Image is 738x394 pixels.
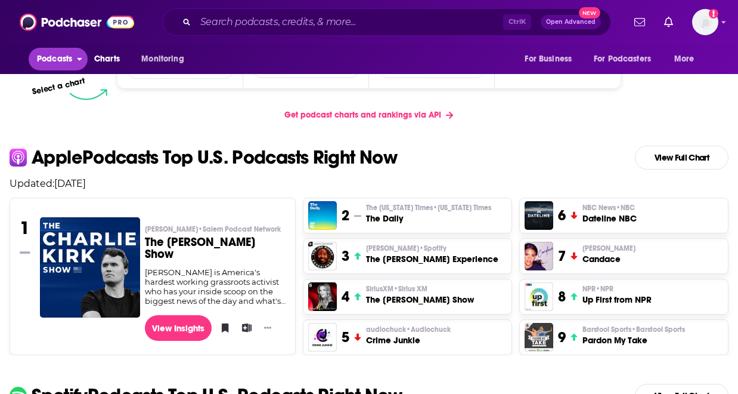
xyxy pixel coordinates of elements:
img: Crime Junkie [308,323,337,352]
h3: Crime Junkie [366,334,451,346]
img: The Daily [308,201,337,230]
button: Show More Button [259,322,276,334]
a: Barstool Sports•Barstool SportsPardon My Take [582,325,685,346]
span: • [US_STATE] Times [433,204,491,212]
h3: 9 [558,328,566,346]
h3: The [PERSON_NAME] Show [366,294,474,306]
h3: 7 [558,247,566,265]
a: Podchaser - Follow, Share and Rate Podcasts [20,11,134,33]
span: For Podcasters [594,51,651,67]
h3: 2 [342,207,349,224]
a: NPR•NPRUp First from NPR [582,284,652,306]
span: Open Advanced [546,19,596,25]
a: The Megyn Kelly Show [308,282,337,311]
h3: 6 [558,207,566,224]
img: select arrow [70,89,107,100]
p: NPR • NPR [582,284,652,294]
span: [PERSON_NAME] [366,244,446,253]
button: Add to List [238,319,250,337]
h3: Dateline NBC [582,213,637,224]
a: Show notifications dropdown [659,12,678,32]
span: Logged in as juliafrontz [692,9,718,35]
button: open menu [516,48,587,70]
h3: Pardon My Take [582,334,685,346]
img: Pardon My Take [525,323,553,352]
h3: Candace [582,253,635,265]
a: View Insights [145,315,212,341]
p: Candace Owens [582,244,635,253]
button: open menu [586,48,668,70]
a: audiochuck•AudiochuckCrime Junkie [366,325,451,346]
h3: 3 [342,247,349,265]
button: open menu [133,48,199,70]
p: Charlie Kirk • Salem Podcast Network [145,224,286,234]
button: open menu [29,48,88,70]
a: Candace [525,242,553,270]
p: NBC News • NBC [582,203,637,213]
a: Get podcast charts and rankings via API [275,100,463,130]
p: audiochuck • Audiochuck [366,325,451,334]
button: Show profile menu [692,9,718,35]
span: NPR [582,284,613,294]
span: Barstool Sports [582,325,685,334]
h3: 1 [20,217,30,239]
span: • NPR [596,285,613,293]
a: [PERSON_NAME]Candace [582,244,635,265]
span: [PERSON_NAME] [582,244,635,253]
div: [PERSON_NAME] is America's hardest working grassroots activist who has your inside scoop on the b... [145,267,286,306]
h3: 8 [558,288,566,306]
p: Select a chart [31,76,86,97]
a: NBC News•NBCDateline NBC [582,203,637,224]
button: Bookmark Podcast [216,319,228,337]
a: SiriusXM•Sirius XMThe [PERSON_NAME] Show [366,284,474,306]
img: The Charlie Kirk Show [40,217,140,318]
span: [PERSON_NAME] [145,224,281,234]
img: Up First from NPR [525,282,553,311]
p: Joe Rogan • Spotify [366,244,498,253]
span: • Barstool Sports [631,325,685,334]
p: Apple Podcasts Top U.S. Podcasts Right Now [32,148,397,167]
button: Open AdvancedNew [541,15,601,29]
span: • Sirius XM [393,285,427,293]
h3: The Daily [366,213,491,224]
a: [PERSON_NAME]•SpotifyThe [PERSON_NAME] Experience [366,244,498,265]
a: Charts [86,48,127,70]
span: Podcasts [37,51,72,67]
a: [PERSON_NAME]•Salem Podcast NetworkThe [PERSON_NAME] Show [145,224,286,267]
span: Get podcast charts and rankings via API [284,110,441,120]
span: More [674,51,694,67]
img: Dateline NBC [525,201,553,230]
span: NBC News [582,203,635,213]
h2: Platforms [127,60,234,79]
img: apple Icon [10,149,27,166]
span: audiochuck [366,325,451,334]
span: • Audiochuck [406,325,451,334]
a: The [US_STATE] Times•[US_STATE] TimesThe Daily [366,203,491,224]
span: Charts [94,51,120,67]
img: The Joe Rogan Experience [308,242,337,270]
p: SiriusXM • Sirius XM [366,284,474,294]
span: New [579,7,600,19]
img: User Profile [692,9,718,35]
h3: 5 [342,328,349,346]
span: • NBC [616,204,635,212]
span: Monitoring [141,51,184,67]
div: Search podcasts, credits, & more... [163,8,611,36]
input: Search podcasts, credits, & more... [196,13,503,32]
span: Ctrl K [503,14,531,30]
